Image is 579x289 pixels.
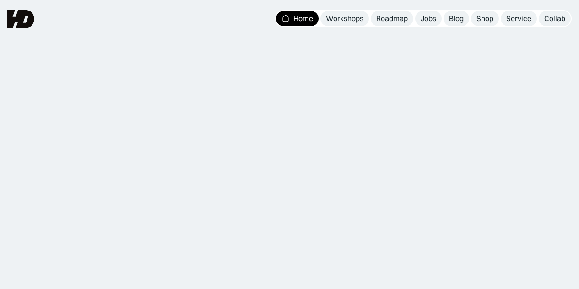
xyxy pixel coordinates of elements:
[376,14,408,23] div: Roadmap
[371,11,413,26] a: Roadmap
[501,11,537,26] a: Service
[444,11,469,26] a: Blog
[476,14,493,23] div: Shop
[544,14,565,23] div: Collab
[449,14,464,23] div: Blog
[320,11,369,26] a: Workshops
[326,14,363,23] div: Workshops
[421,14,436,23] div: Jobs
[471,11,499,26] a: Shop
[293,14,313,23] div: Home
[506,14,531,23] div: Service
[276,11,319,26] a: Home
[539,11,571,26] a: Collab
[415,11,442,26] a: Jobs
